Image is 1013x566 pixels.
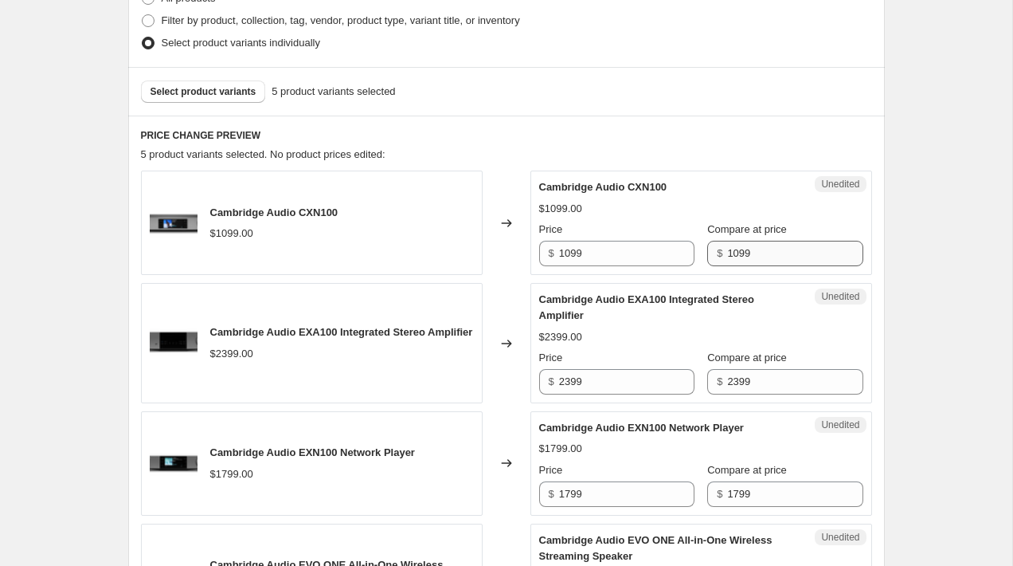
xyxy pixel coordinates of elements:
[717,247,722,259] span: $
[141,129,872,142] h6: PRICE CHANGE PREVIEW
[539,329,582,345] div: $2399.00
[821,178,859,191] span: Unedited
[210,346,253,362] div: $2399.00
[539,441,582,457] div: $1799.00
[549,375,554,387] span: $
[141,81,266,103] button: Select product variants
[539,201,582,217] div: $1099.00
[210,446,415,458] span: Cambridge Audio EXN100 Network Player
[717,488,722,500] span: $
[162,37,320,49] span: Select product variants individually
[162,14,520,26] span: Filter by product, collection, tag, vendor, product type, variant title, or inventory
[210,326,473,338] span: Cambridge Audio EXA100 Integrated Stereo Amplifier
[539,422,744,434] span: Cambridge Audio EXN100 Network Player
[272,84,395,100] span: 5 product variants selected
[151,85,256,98] span: Select product variants
[539,181,667,193] span: Cambridge Audio CXN100
[141,148,385,160] span: 5 product variants selected. No product prices edited:
[707,464,787,476] span: Compare at price
[717,375,722,387] span: $
[210,226,253,242] div: $1099.00
[539,534,772,562] span: Cambridge Audio EVO ONE All-in-One Wireless Streaming Speaker
[539,223,563,235] span: Price
[821,419,859,431] span: Unedited
[150,439,198,487] img: Untitleddesign_17_eae37e92-0b9f-4527-833d-26e253af6433_80x.png
[150,199,198,247] img: Untitleddesign_19_80x.png
[539,293,754,321] span: Cambridge Audio EXA100 Integrated Stereo Amplifier
[210,466,253,482] div: $1799.00
[549,488,554,500] span: $
[210,206,338,218] span: Cambridge Audio CXN100
[549,247,554,259] span: $
[821,531,859,544] span: Unedited
[539,464,563,476] span: Price
[539,352,563,364] span: Price
[707,352,787,364] span: Compare at price
[150,320,198,368] img: Untitleddesign_21_80x.png
[707,223,787,235] span: Compare at price
[821,290,859,303] span: Unedited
